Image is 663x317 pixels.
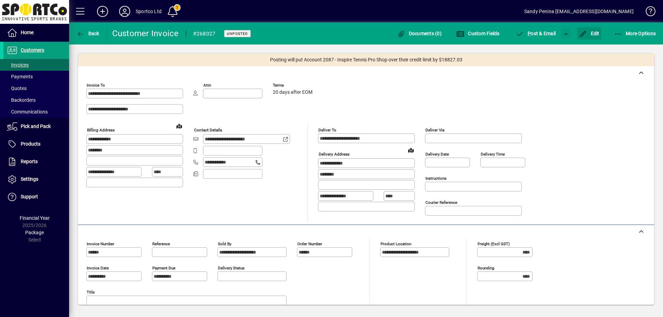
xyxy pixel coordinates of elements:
[21,176,38,182] span: Settings
[21,159,38,164] span: Reports
[481,152,505,157] mat-label: Delivery time
[7,109,48,115] span: Communications
[3,94,69,106] a: Backorders
[478,241,510,246] mat-label: Freight (excl GST)
[92,5,114,18] button: Add
[21,30,33,35] span: Home
[614,31,656,36] span: More Options
[193,28,216,39] div: #268027
[456,31,500,36] span: Custom Fields
[3,71,69,82] a: Payments
[512,27,559,40] button: Post & Email
[21,47,44,53] span: Customers
[7,74,33,79] span: Payments
[425,200,457,205] mat-label: Courier Reference
[395,27,443,40] button: Documents (0)
[318,128,336,132] mat-label: Deliver To
[20,215,50,221] span: Financial Year
[454,27,501,40] button: Custom Fields
[641,1,654,24] a: Knowledge Base
[152,266,175,270] mat-label: Payment due
[21,141,40,147] span: Products
[76,31,99,36] span: Back
[425,128,444,132] mat-label: Deliver via
[136,6,162,17] div: Sportco Ltd
[203,83,211,88] mat-label: Attn
[3,59,69,71] a: Invoices
[3,171,69,188] a: Settings
[405,145,416,156] a: View on map
[25,230,44,235] span: Package
[227,31,248,36] span: Unposted
[3,153,69,170] a: Reports
[3,136,69,153] a: Products
[273,83,314,88] span: Terms
[528,31,531,36] span: P
[425,152,449,157] mat-label: Delivery date
[75,27,101,40] button: Back
[174,120,185,131] a: View on map
[612,27,658,40] button: More Options
[21,123,51,129] span: Pick and Pack
[7,86,27,91] span: Quotes
[87,241,114,246] mat-label: Invoice number
[297,241,322,246] mat-label: Order number
[114,5,136,18] button: Profile
[3,82,69,94] a: Quotes
[524,6,634,17] div: Sandy Penina [EMAIL_ADDRESS][DOMAIN_NAME]
[273,90,313,95] span: 20 days after EOM
[7,97,36,103] span: Backorders
[87,266,109,270] mat-label: Invoice date
[69,27,107,40] app-page-header-button: Back
[577,27,601,40] button: Edit
[112,28,179,39] div: Customer Invoice
[3,118,69,135] a: Pick and Pack
[21,194,38,199] span: Support
[87,83,105,88] mat-label: Invoice To
[516,31,556,36] span: ost & Email
[270,56,462,63] span: Posting will put Account 2087 - Inspire Tennis Pro Shop over their credit limit by $18827.03
[425,176,446,181] mat-label: Instructions
[579,31,599,36] span: Edit
[478,266,494,270] mat-label: Rounding
[397,31,442,36] span: Documents (0)
[7,62,29,68] span: Invoices
[152,241,170,246] mat-label: Reference
[3,24,69,41] a: Home
[218,266,244,270] mat-label: Delivery status
[3,106,69,118] a: Communications
[87,290,95,295] mat-label: Title
[3,188,69,206] a: Support
[381,241,411,246] mat-label: Product location
[218,241,231,246] mat-label: Sold by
